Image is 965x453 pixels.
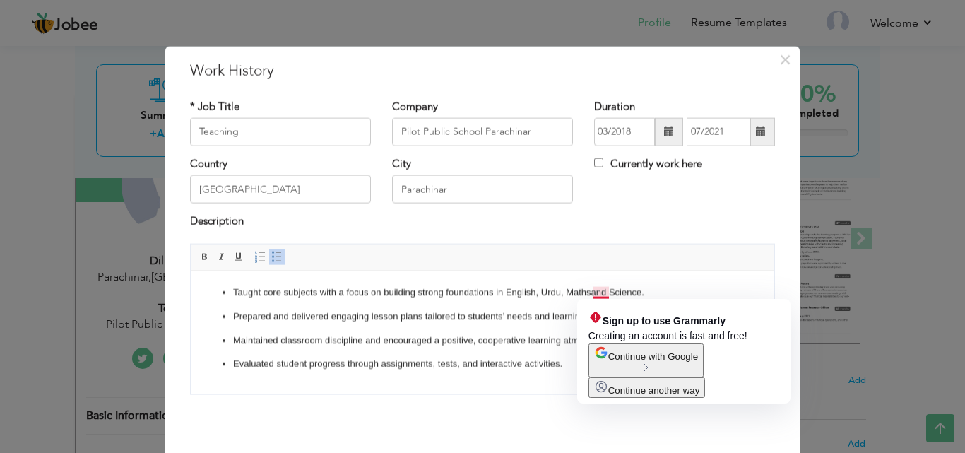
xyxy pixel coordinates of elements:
[42,38,541,53] p: Prepared and delivered engaging lesson plans tailored to students’ needs and learning levels.
[269,249,285,264] a: Insert/Remove Bulleted List
[779,47,791,72] span: ×
[42,14,541,29] p: Taught core subjects with a focus on building strong foundations in English, Urdu, Maths and Scie...
[190,214,244,229] label: Description
[252,249,268,264] a: Insert/Remove Numbered List
[594,118,655,146] input: From
[190,99,239,114] label: * Job Title
[231,249,247,264] a: Underline
[42,62,541,77] p: Maintained classroom discipline and encouraged a positive, cooperative learning atmosphere.
[14,14,569,148] body: To enrich screen reader interactions, please activate Accessibility in Grammarly extension settings
[214,249,230,264] a: Italic
[594,99,635,114] label: Duration
[42,86,541,100] p: Evaluated student progress through assignments, tests, and interactive activities.
[687,118,751,146] input: Present
[392,157,411,172] label: City
[190,60,775,81] h3: Work History
[191,271,774,377] iframe: Rich Text Editor, workEditor
[190,157,227,172] label: Country
[594,157,702,172] label: Currently work here
[774,48,796,71] button: Close
[392,99,438,114] label: Company
[197,249,213,264] a: Bold
[594,158,603,167] input: Currently work here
